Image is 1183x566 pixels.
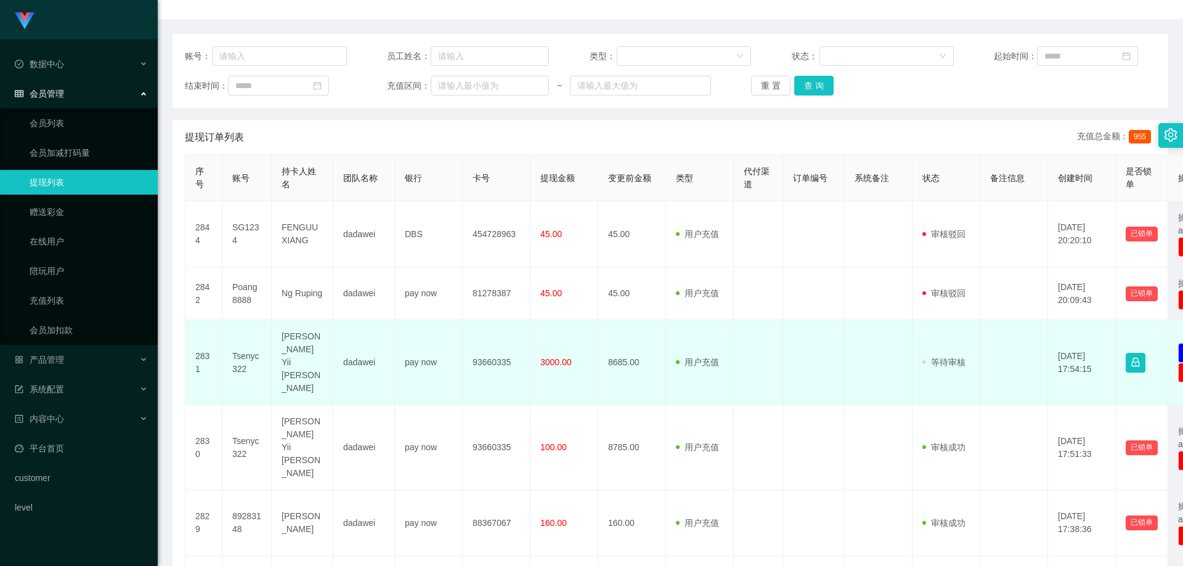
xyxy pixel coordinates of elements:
td: 88367067 [463,490,531,556]
td: [PERSON_NAME] [272,490,333,556]
a: 陪玩用户 [30,259,148,283]
span: 数据中心 [15,59,64,69]
i: 图标: profile [15,414,23,423]
input: 请输入 [212,46,347,66]
td: [DATE] 20:09:43 [1048,267,1116,320]
span: 状态 [922,173,940,183]
td: dadawei [333,201,395,267]
img: logo.9652507e.png [15,12,35,30]
td: 2830 [185,405,222,490]
td: [PERSON_NAME] Yii [PERSON_NAME] [272,405,333,490]
td: 93660335 [463,320,531,405]
span: 账号 [232,173,250,183]
span: 提现订单列表 [185,130,244,145]
td: 45.00 [598,267,666,320]
span: 是否锁单 [1126,166,1152,189]
i: 图标: check-circle-o [15,60,23,68]
i: 图标: setting [1164,128,1177,142]
span: 审核驳回 [922,229,966,239]
span: ~ [549,79,570,92]
a: customer [15,466,148,490]
span: 持卡人姓名 [282,166,316,189]
td: DBS [395,201,463,267]
span: 卡号 [473,173,490,183]
a: level [15,495,148,520]
span: 提现金额 [540,173,575,183]
i: 图标: down [939,52,946,61]
input: 请输入 [431,46,549,66]
td: 8785.00 [598,405,666,490]
a: 会员加减打码量 [30,140,148,165]
input: 请输入最大值为 [570,76,710,95]
td: SG1234 [222,201,272,267]
span: 产品管理 [15,355,64,365]
td: [PERSON_NAME] Yii [PERSON_NAME] [272,320,333,405]
span: 用户充值 [676,442,719,452]
span: 45.00 [540,229,562,239]
td: 454728963 [463,201,531,267]
span: 会员管理 [15,89,64,99]
button: 已锁单 [1126,515,1158,530]
span: 用户充值 [676,518,719,528]
span: 团队名称 [343,173,378,183]
button: 已锁单 [1126,286,1158,301]
span: 用户充值 [676,288,719,298]
i: 图标: table [15,89,23,98]
span: 类型： [590,50,617,63]
input: 请输入最小值为 [431,76,549,95]
td: Poang8888 [222,267,272,320]
a: 图标: dashboard平台首页 [15,436,148,461]
span: 账号： [185,50,212,63]
span: 结束时间： [185,79,228,92]
td: pay now [395,320,463,405]
span: 系统配置 [15,384,64,394]
span: 160.00 [540,518,567,528]
span: 用户充值 [676,229,719,239]
button: 已锁单 [1126,227,1158,241]
td: [DATE] 20:20:10 [1048,201,1116,267]
i: 图标: down [736,52,744,61]
td: 45.00 [598,201,666,267]
td: pay now [395,490,463,556]
td: 160.00 [598,490,666,556]
td: [DATE] 17:38:36 [1048,490,1116,556]
div: 充值总金额： [1077,130,1156,145]
td: dadawei [333,320,395,405]
td: FENGUUXIANG [272,201,333,267]
i: 图标: form [15,385,23,394]
span: 员工姓名： [387,50,430,63]
td: 8685.00 [598,320,666,405]
a: 在线用户 [30,229,148,254]
a: 充值列表 [30,288,148,313]
a: 会员列表 [30,111,148,135]
td: 2829 [185,490,222,556]
button: 图标: lock [1126,353,1145,373]
td: 89283148 [222,490,272,556]
span: 银行 [405,173,422,183]
span: 100.00 [540,442,567,452]
span: 用户充值 [676,357,719,367]
span: 创建时间 [1058,173,1092,183]
span: 充值区间： [387,79,430,92]
span: 状态： [792,50,819,63]
span: 等待审核 [922,357,966,367]
td: Tsenyc322 [222,320,272,405]
span: 955 [1129,130,1151,144]
span: 序号 [195,166,204,189]
span: 系统备注 [855,173,889,183]
button: 重 置 [751,76,791,95]
a: 赠送彩金 [30,200,148,224]
a: 提现列表 [30,170,148,195]
i: 图标: calendar [313,81,322,90]
td: [DATE] 17:51:33 [1048,405,1116,490]
span: 45.00 [540,288,562,298]
span: 3000.00 [540,357,572,367]
td: dadawei [333,267,395,320]
span: 类型 [676,173,693,183]
span: 内容中心 [15,414,64,424]
i: 图标: calendar [1122,52,1131,60]
td: dadawei [333,490,395,556]
td: pay now [395,267,463,320]
td: 2844 [185,201,222,267]
span: 审核成功 [922,518,966,528]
